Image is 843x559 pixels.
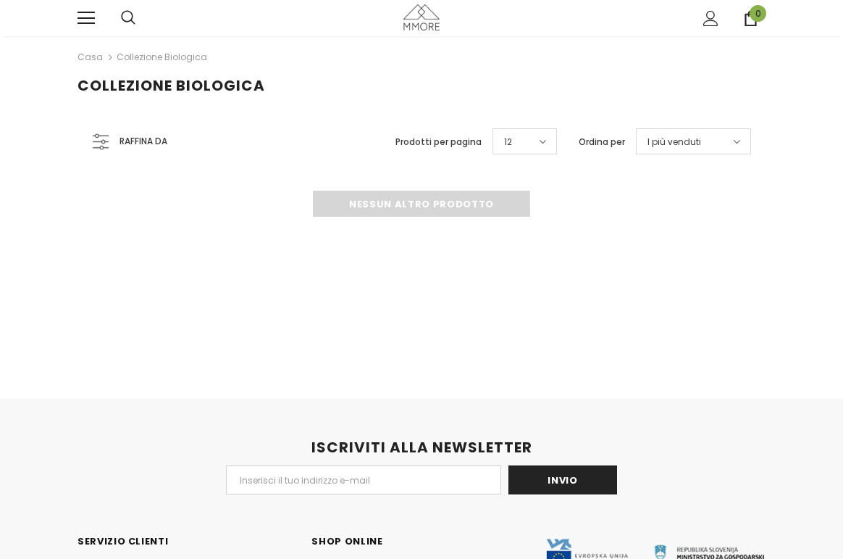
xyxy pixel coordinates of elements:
[77,75,265,96] span: Collezione biologica
[743,11,758,26] a: 0
[226,465,501,494] input: Email Address
[119,133,167,149] span: Raffina da
[504,135,512,149] span: 12
[403,4,440,30] img: Casi MMORE
[395,135,482,149] label: Prodotti per pagina
[311,437,532,457] span: ISCRIVITI ALLA NEWSLETTER
[508,465,617,494] input: Invio
[750,5,766,22] span: 0
[647,135,701,149] span: I più venduti
[117,51,207,63] a: Collezione biologica
[311,534,382,548] span: Shop Online
[77,49,103,66] a: Casa
[579,135,625,149] label: Ordina per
